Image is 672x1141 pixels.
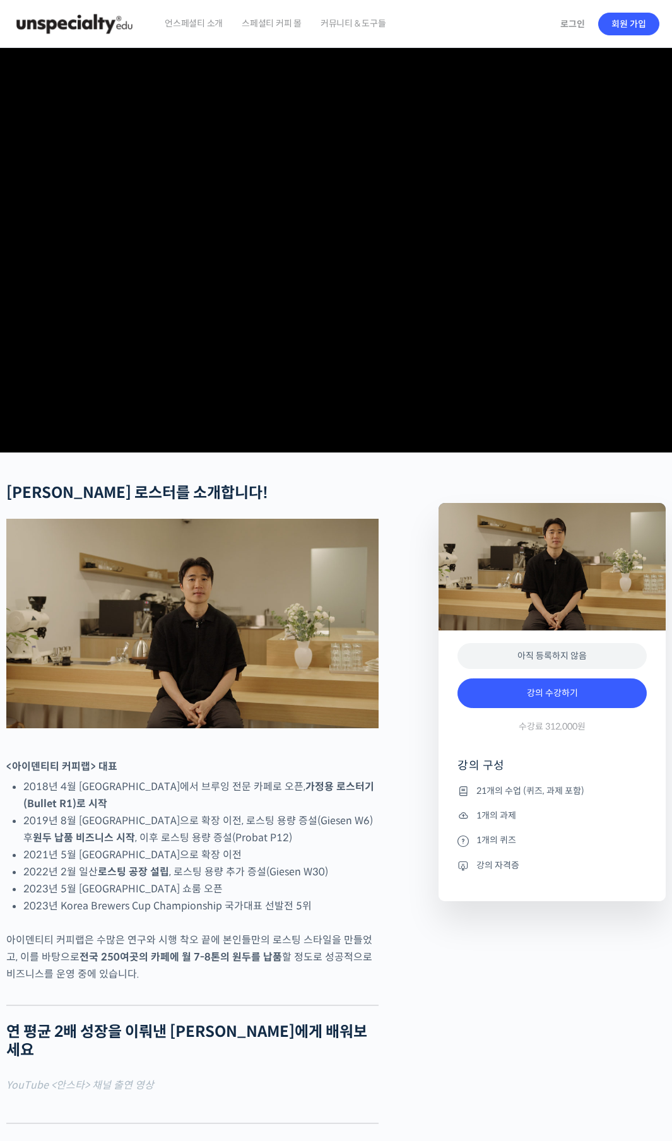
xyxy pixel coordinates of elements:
[23,846,379,863] li: 2021년 5월 [GEOGRAPHIC_DATA]으로 확장 이전
[6,760,117,773] strong: <아이덴티티 커피랩> 대표
[6,1079,154,1092] mark: YouTube <안스타> 채널 출연 영상
[6,484,379,502] h2: [PERSON_NAME] 로스터를 소개합니다!
[23,897,379,914] li: 2023년 Korea Brewers Cup Championship 국가대표 선발전 5위
[457,858,647,873] li: 강의 자격증
[23,880,379,897] li: 2023년 5월 [GEOGRAPHIC_DATA] 쇼룸 오픈
[457,783,647,798] li: 21개의 수업 (퀴즈, 과제 포함)
[80,950,282,964] strong: 전국 250여곳의 카페에 월 7-8톤의 원두를 납품
[98,865,169,878] strong: 로스팅 공장 설립
[23,812,379,846] li: 2019년 8월 [GEOGRAPHIC_DATA]으로 확장 이전, 로스팅 용량 증설(Giesen W6) 후 , 이후 로스팅 용량 증설(Probat P12)
[553,9,592,38] a: 로그인
[457,808,647,823] li: 1개의 과제
[598,13,659,35] a: 회원 가입
[6,1023,379,1060] h2: 연 평균 2배 성장을 이뤄낸 [PERSON_NAME]에게 배워보세요
[457,643,647,669] div: 아직 등록하지 않음
[6,931,379,983] p: 아이덴티티 커피랩은 수많은 연구와 시행 착오 끝에 본인들만의 로스팅 스타일을 만들었고, 이를 바탕으로 할 정도로 성공적으로 비즈니스를 운영 중에 있습니다.
[23,778,379,812] li: 2018년 4월 [GEOGRAPHIC_DATA]에서 브루잉 전문 카페로 오픈,
[33,831,135,844] strong: 원두 납품 비즈니스 시작
[457,758,647,783] h4: 강의 구성
[457,833,647,848] li: 1개의 퀴즈
[457,678,647,709] a: 강의 수강하기
[519,721,586,733] span: 수강료 312,000원
[23,863,379,880] li: 2022년 2월 일산 , 로스팅 용량 추가 증설(Giesen W30)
